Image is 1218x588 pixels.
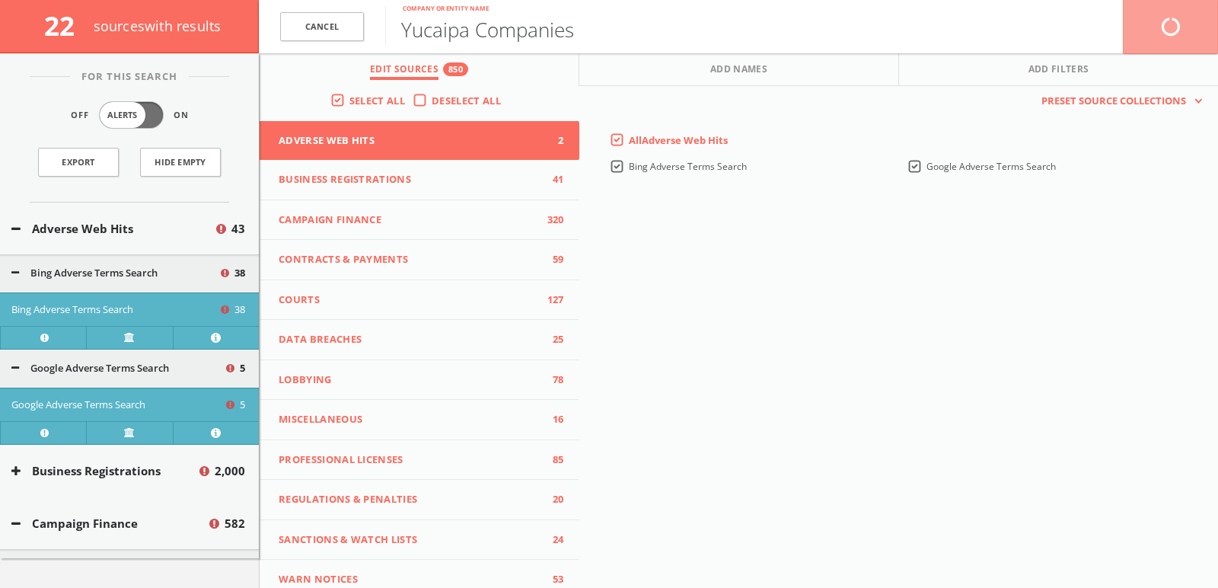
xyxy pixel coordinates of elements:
span: 38 [234,266,245,281]
span: Google Adverse Terms Search [926,160,1056,173]
span: Data Breaches [279,332,541,347]
span: 53 [541,572,564,587]
button: Data Breaches25 [260,320,579,360]
span: 85 [541,452,564,468]
span: Adverse Web Hits [279,133,541,149]
button: Contracts & Payments59 [260,240,579,280]
span: Lobbying [279,372,541,388]
button: Hide Empty [140,148,221,177]
span: Preset Source Collections [1034,94,1194,109]
span: Bing Adverse Terms Search [629,160,747,173]
span: Edit Sources [370,62,438,80]
button: Lobbying78 [260,360,579,401]
span: 22 [44,8,88,43]
span: Campaign Finance [279,213,541,228]
span: Add Names [710,62,767,80]
span: Courts [279,292,541,308]
button: Bing Adverse Terms Search [11,302,218,318]
span: For This Search [70,69,189,85]
button: Adverse Web Hits [11,220,214,238]
span: 320 [541,213,564,228]
button: Bing Adverse Terms Search [11,266,218,281]
button: Business Registrations [11,462,197,480]
button: Add Names [579,53,899,86]
a: Verify at source [86,326,172,349]
span: All Adverse Web Hits [629,133,728,147]
span: 5 [240,398,245,413]
span: 43 [231,220,245,238]
button: Edit Sources850 [260,53,579,86]
button: Regulations & Penalties20 [260,480,579,520]
span: On [174,109,189,122]
span: 2,000 [215,462,245,480]
button: Business Registrations41 [260,160,579,200]
a: Cancel [280,12,364,42]
a: Verify at source [86,421,172,444]
button: Add Filters [899,53,1218,86]
span: Add Filters [1028,62,1089,80]
button: Campaign Finance320 [260,200,579,241]
button: Campaign Finance [11,515,207,532]
button: Sanctions & Watch Lists24 [260,520,579,561]
span: 38 [234,302,245,318]
button: Preset Source Collections [1034,94,1203,109]
a: Export [38,148,119,177]
span: Miscellaneous [279,412,541,427]
span: 16 [541,412,564,427]
span: 127 [541,292,564,308]
span: 78 [541,372,564,388]
span: source s with results [94,17,222,35]
button: Google Adverse Terms Search [11,361,224,376]
span: Professional Licenses [279,452,541,468]
button: Adverse Web Hits2 [260,121,579,161]
span: 20 [541,492,564,507]
span: 25 [541,332,564,347]
span: Deselect All [432,94,501,107]
span: Business Registrations [279,172,541,187]
span: Off [71,109,89,122]
button: Professional Licenses85 [260,440,579,481]
span: Regulations & Penalties [279,492,541,507]
span: 59 [541,252,564,267]
span: 24 [541,532,564,548]
span: Select All [349,94,405,107]
span: WARN Notices [279,572,541,587]
span: Contracts & Payments [279,252,541,267]
span: 582 [225,515,245,532]
button: Courts127 [260,280,579,321]
span: Sanctions & Watch Lists [279,532,541,548]
span: 5 [240,361,245,376]
span: 41 [541,172,564,187]
button: Google Adverse Terms Search [11,398,224,413]
div: 850 [443,62,468,76]
button: Miscellaneous16 [260,400,579,440]
span: 2 [541,133,564,149]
